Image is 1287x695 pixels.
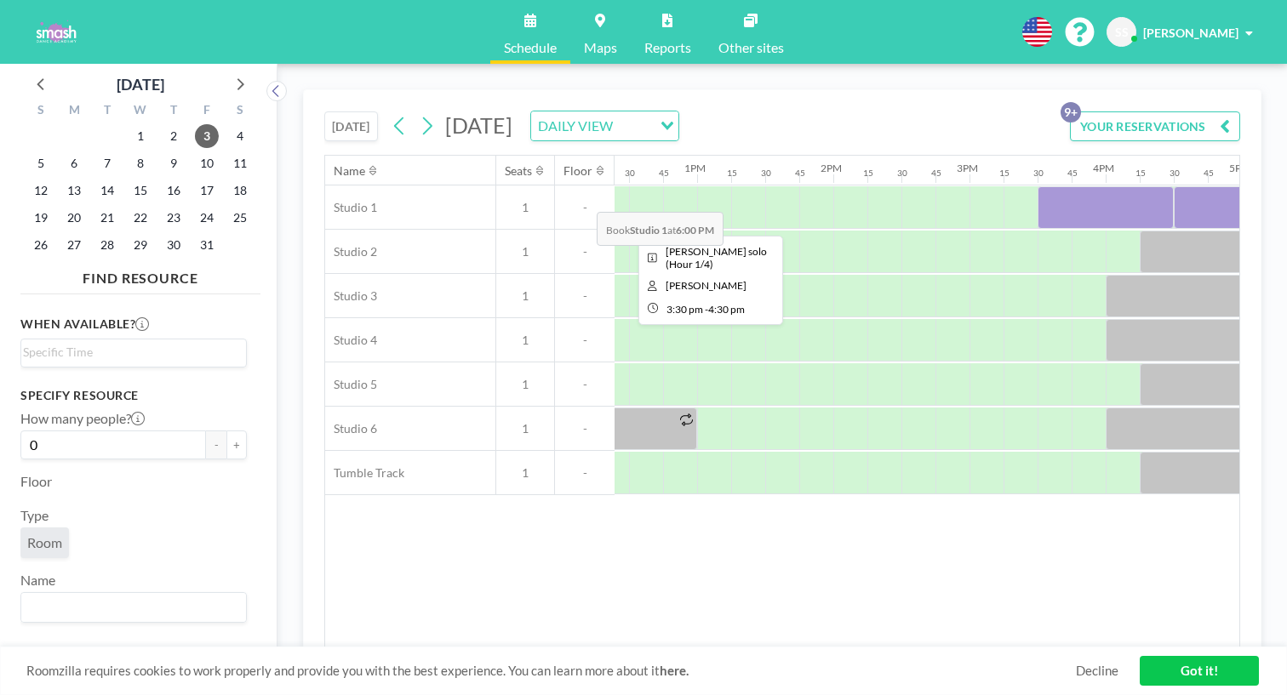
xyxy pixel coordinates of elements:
span: Amelia solo (Hour 1/4) [666,245,767,271]
span: - [555,377,615,392]
label: Type [20,507,49,524]
span: SS [1115,25,1129,40]
div: Seats [505,163,532,179]
div: S [25,100,58,122]
span: [DATE] [445,112,512,138]
div: 30 [1033,168,1044,179]
span: 1 [496,333,554,348]
span: Sunday, October 12, 2025 [29,179,53,202]
div: W [124,100,157,122]
span: Book at [597,212,724,246]
span: Tumble Track [325,465,404,481]
input: Search for option [23,343,237,362]
span: Room [27,534,62,551]
span: Wednesday, October 15, 2025 [129,179,152,202]
span: 1 [496,244,554,259]
span: Monday, October 27, 2025 [62,233,86,257]
span: Thursday, October 2, 2025 [162,124,186,148]
span: 4:30 PM [708,303,745,316]
div: Search for option [21,593,246,622]
div: 45 [1067,168,1078,179]
span: Studio 3 [325,288,377,304]
button: [DATE] [324,111,378,141]
span: Friday, October 17, 2025 [195,179,219,202]
div: 30 [761,168,771,179]
div: 15 [863,168,873,179]
span: Wednesday, October 22, 2025 [129,206,152,230]
span: Studio 6 [325,421,377,436]
span: 1 [496,465,554,481]
span: Tuesday, October 14, 2025 [95,179,119,202]
span: Sunday, October 19, 2025 [29,206,53,230]
span: [PERSON_NAME] [1143,26,1238,40]
label: How many people? [20,410,145,427]
span: Spencer Stringham [666,279,746,292]
span: Friday, October 10, 2025 [195,151,219,175]
div: 30 [625,168,635,179]
button: YOUR RESERVATIONS9+ [1070,111,1240,141]
span: Thursday, October 30, 2025 [162,233,186,257]
span: - [555,421,615,436]
div: 45 [795,168,805,179]
span: 1 [496,377,554,392]
span: Wednesday, October 1, 2025 [129,124,152,148]
span: 1 [496,421,554,436]
span: 1 [496,288,554,304]
a: Got it! [1140,656,1259,686]
span: Friday, October 31, 2025 [195,233,219,257]
span: Other sites [718,41,784,54]
div: 45 [659,168,669,179]
div: 2PM [821,162,842,174]
span: Friday, October 3, 2025 [195,124,219,148]
span: Maps [584,41,617,54]
div: 5PM [1229,162,1250,174]
label: Name [20,572,55,589]
h3: Specify resource [20,388,247,403]
span: Thursday, October 16, 2025 [162,179,186,202]
div: M [58,100,91,122]
div: F [190,100,223,122]
span: Studio 1 [325,200,377,215]
button: + [226,430,247,459]
div: 30 [1170,168,1180,179]
button: - [206,430,226,459]
span: Schedule [504,41,557,54]
span: 3:30 PM [666,303,703,316]
span: Tuesday, October 21, 2025 [95,206,119,230]
span: Sunday, October 26, 2025 [29,233,53,257]
div: 3PM [957,162,978,174]
div: Floor [563,163,592,179]
div: 30 [897,168,907,179]
span: Saturday, October 4, 2025 [228,124,252,148]
span: Friday, October 24, 2025 [195,206,219,230]
span: - [555,200,615,215]
div: 45 [931,168,941,179]
div: T [157,100,190,122]
span: Tuesday, October 7, 2025 [95,151,119,175]
span: Studio 5 [325,377,377,392]
span: Thursday, October 9, 2025 [162,151,186,175]
span: Reports [644,41,691,54]
h4: FIND RESOURCE [20,263,260,287]
b: 6:00 PM [676,224,714,236]
b: Studio 1 [630,224,667,236]
span: Tuesday, October 28, 2025 [95,233,119,257]
div: T [91,100,124,122]
span: - [555,288,615,304]
span: - [705,303,708,316]
p: 9+ [1061,102,1081,122]
span: - [555,244,615,259]
div: 4PM [1093,162,1114,174]
span: Monday, October 13, 2025 [62,179,86,202]
div: Search for option [531,111,678,140]
a: here. [660,663,689,678]
span: Monday, October 6, 2025 [62,151,86,175]
span: 1 [496,200,554,215]
div: 15 [999,168,1010,179]
span: Sunday, October 5, 2025 [29,151,53,175]
input: Search for option [618,115,650,137]
span: Saturday, October 18, 2025 [228,179,252,202]
div: [DATE] [117,72,164,96]
span: Studio 2 [325,244,377,259]
div: 15 [727,168,737,179]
